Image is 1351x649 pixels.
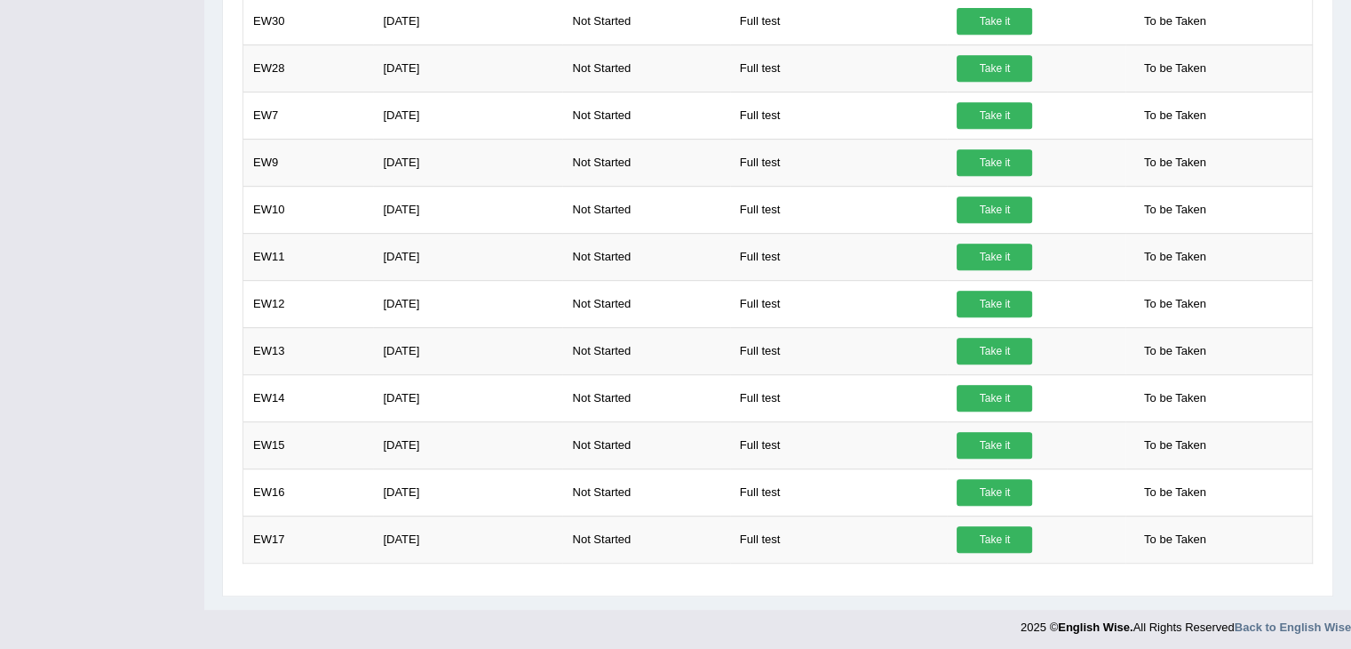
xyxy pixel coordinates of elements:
td: Full test [730,186,948,233]
td: Full test [730,516,948,563]
td: Full test [730,469,948,516]
span: To be Taken [1135,102,1215,129]
td: [DATE] [373,421,562,469]
td: Not Started [562,469,729,516]
td: Not Started [562,421,729,469]
span: To be Taken [1135,291,1215,317]
span: To be Taken [1135,55,1215,82]
td: EW15 [243,421,374,469]
td: Not Started [562,327,729,374]
td: [DATE] [373,280,562,327]
td: [DATE] [373,186,562,233]
td: EW12 [243,280,374,327]
span: To be Taken [1135,244,1215,270]
span: To be Taken [1135,338,1215,365]
td: Not Started [562,139,729,186]
td: EW10 [243,186,374,233]
span: To be Taken [1135,479,1215,506]
td: EW16 [243,469,374,516]
td: EW17 [243,516,374,563]
span: To be Taken [1135,149,1215,176]
td: EW13 [243,327,374,374]
div: 2025 © All Rights Reserved [1021,610,1351,636]
td: Not Started [562,280,729,327]
td: EW28 [243,44,374,92]
td: EW7 [243,92,374,139]
td: [DATE] [373,139,562,186]
a: Take it [957,196,1032,223]
td: Not Started [562,374,729,421]
td: [DATE] [373,92,562,139]
td: [DATE] [373,233,562,280]
td: Not Started [562,516,729,563]
a: Take it [957,338,1032,365]
td: [DATE] [373,516,562,563]
a: Take it [957,244,1032,270]
span: To be Taken [1135,526,1215,553]
a: Back to English Wise [1235,621,1351,634]
a: Take it [957,526,1032,553]
td: Full test [730,44,948,92]
td: [DATE] [373,374,562,421]
span: To be Taken [1135,385,1215,412]
td: Not Started [562,233,729,280]
td: [DATE] [373,469,562,516]
a: Take it [957,479,1032,506]
td: Full test [730,139,948,186]
td: Full test [730,421,948,469]
td: Full test [730,233,948,280]
td: EW11 [243,233,374,280]
a: Take it [957,102,1032,129]
td: EW14 [243,374,374,421]
strong: English Wise. [1058,621,1132,634]
td: Not Started [562,186,729,233]
a: Take it [957,291,1032,317]
td: Full test [730,374,948,421]
td: Not Started [562,92,729,139]
td: EW9 [243,139,374,186]
td: Full test [730,92,948,139]
td: Not Started [562,44,729,92]
span: To be Taken [1135,432,1215,459]
td: Full test [730,327,948,374]
span: To be Taken [1135,8,1215,35]
td: [DATE] [373,327,562,374]
td: [DATE] [373,44,562,92]
a: Take it [957,385,1032,412]
span: To be Taken [1135,196,1215,223]
a: Take it [957,8,1032,35]
a: Take it [957,149,1032,176]
a: Take it [957,55,1032,82]
td: Full test [730,280,948,327]
a: Take it [957,432,1032,459]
